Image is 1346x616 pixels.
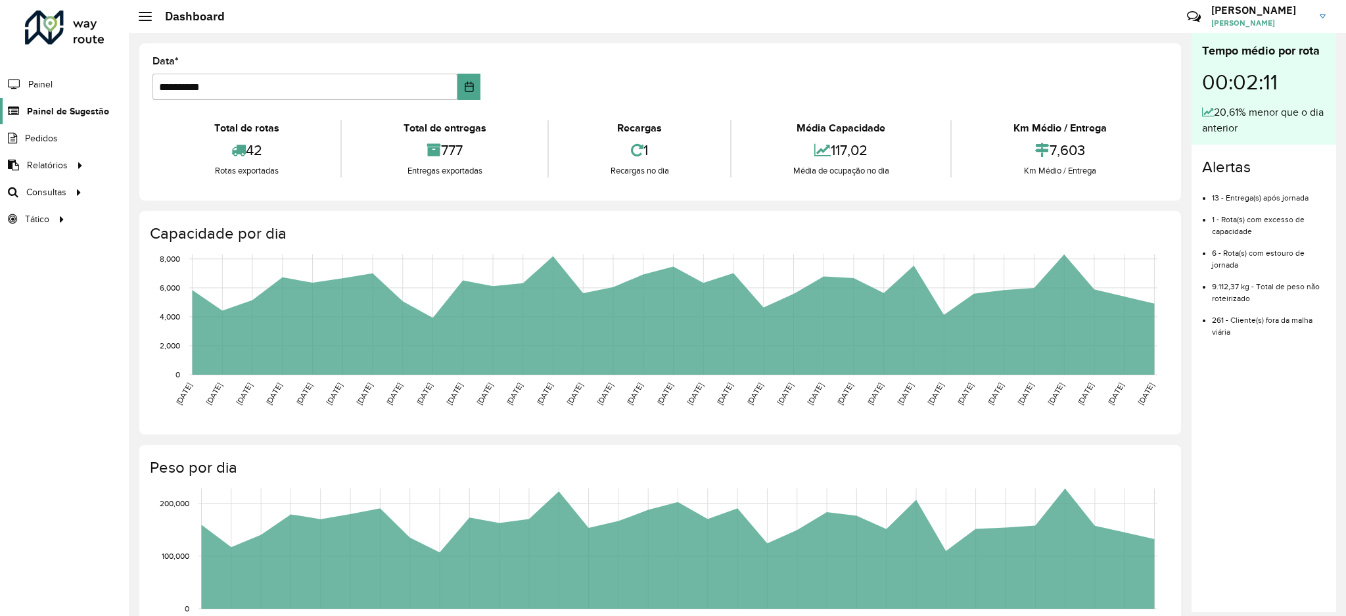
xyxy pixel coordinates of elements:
[156,136,337,164] div: 42
[384,381,404,406] text: [DATE]
[1202,60,1326,105] div: 00:02:11
[535,381,554,406] text: [DATE]
[152,9,225,24] h2: Dashboard
[1202,105,1326,136] div: 20,61% menor que o dia anterior
[986,381,1005,406] text: [DATE]
[345,120,544,136] div: Total de entregas
[715,381,734,406] text: [DATE]
[625,381,644,406] text: [DATE]
[866,381,885,406] text: [DATE]
[160,283,180,292] text: 6,000
[1212,271,1326,304] li: 9.112,37 kg - Total de peso não roteirizado
[1212,182,1326,204] li: 13 - Entrega(s) após jornada
[264,381,283,406] text: [DATE]
[25,212,49,226] span: Tático
[1016,381,1035,406] text: [DATE]
[345,164,544,178] div: Entregas exportadas
[565,381,584,406] text: [DATE]
[1046,381,1065,406] text: [DATE]
[552,164,727,178] div: Recargas no dia
[595,381,614,406] text: [DATE]
[1136,381,1155,406] text: [DATE]
[745,381,764,406] text: [DATE]
[345,136,544,164] div: 777
[685,381,705,406] text: [DATE]
[150,224,1168,243] h4: Capacidade por dia
[655,381,674,406] text: [DATE]
[28,78,53,91] span: Painel
[735,120,947,136] div: Média Capacidade
[835,381,854,406] text: [DATE]
[185,604,189,613] text: 0
[1212,204,1326,237] li: 1 - Rota(s) com excesso de capacidade
[1211,17,1310,29] span: [PERSON_NAME]
[355,381,374,406] text: [DATE]
[806,381,825,406] text: [DATE]
[926,381,945,406] text: [DATE]
[735,136,947,164] div: 117,02
[160,254,180,263] text: 8,000
[1211,4,1310,16] h3: [PERSON_NAME]
[156,164,337,178] div: Rotas exportadas
[160,312,180,321] text: 4,000
[1212,304,1326,338] li: 261 - Cliente(s) fora da malha viária
[955,136,1165,164] div: 7,603
[1180,3,1208,31] a: Contato Rápido
[175,370,180,379] text: 0
[415,381,434,406] text: [DATE]
[552,120,727,136] div: Recargas
[150,458,1168,477] h4: Peso por dia
[1212,237,1326,271] li: 6 - Rota(s) com estouro de jornada
[552,136,727,164] div: 1
[776,381,795,406] text: [DATE]
[955,164,1165,178] div: Km Médio / Entrega
[160,499,189,508] text: 200,000
[160,341,180,350] text: 2,000
[26,185,66,199] span: Consultas
[457,74,480,100] button: Choose Date
[174,381,193,406] text: [DATE]
[1076,381,1095,406] text: [DATE]
[27,105,109,118] span: Painel de Sugestão
[27,158,68,172] span: Relatórios
[162,552,189,560] text: 100,000
[294,381,313,406] text: [DATE]
[156,120,337,136] div: Total de rotas
[152,53,179,69] label: Data
[956,381,975,406] text: [DATE]
[1202,158,1326,177] h4: Alertas
[475,381,494,406] text: [DATE]
[1106,381,1125,406] text: [DATE]
[445,381,464,406] text: [DATE]
[25,131,58,145] span: Pedidos
[325,381,344,406] text: [DATE]
[505,381,524,406] text: [DATE]
[204,381,223,406] text: [DATE]
[955,120,1165,136] div: Km Médio / Entrega
[1202,42,1326,60] div: Tempo médio por rota
[235,381,254,406] text: [DATE]
[735,164,947,178] div: Média de ocupação no dia
[896,381,915,406] text: [DATE]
